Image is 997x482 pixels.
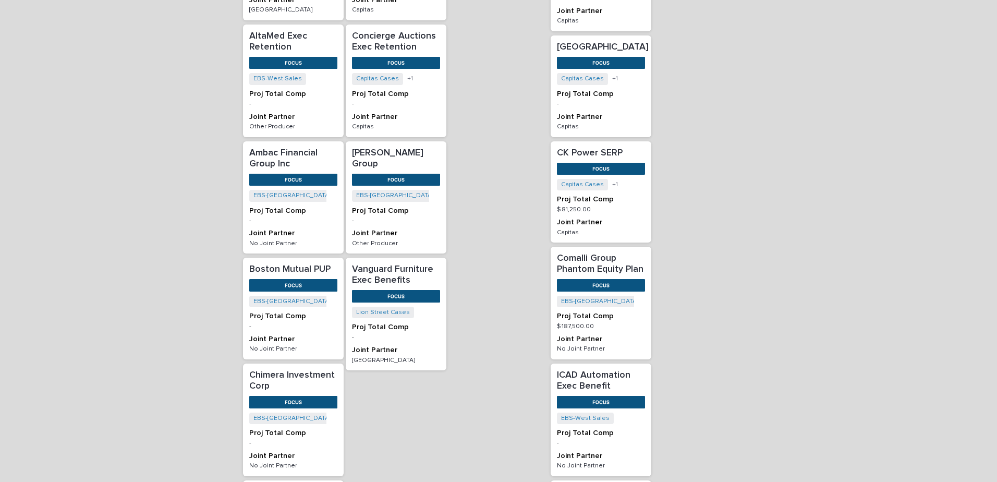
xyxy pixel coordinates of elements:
[352,112,440,122] h3: Joint Partner
[557,42,649,53] p: [GEOGRAPHIC_DATA]
[352,290,440,302] img: yP-fVjl89IsGT_1hOBFKoTCZPKZRR4GUumtsEdqvizw
[249,462,337,469] p: No Joint Partner
[356,75,399,82] a: Capitas Cases
[352,322,440,332] h3: Proj Total Comp
[243,25,344,137] div: AltaMed Exec RetentionEBS-West Sales Proj Total Comp-Joint PartnerOther Producer
[249,264,337,275] p: Boston Mutual PUP
[249,439,337,447] p: -
[551,247,651,359] a: Comalli Group Phantom Equity PlanEBS-[GEOGRAPHIC_DATA] Sales Proj Total Comp$ 187,500.00Joint Par...
[557,148,645,159] p: CK Power SERP
[249,279,337,291] img: oz-ju9-sWvVtvY9ASM8NmtJDcnGXtA27fqUI4AH4Pes
[356,192,452,199] a: EBS-[GEOGRAPHIC_DATA] Sales
[557,370,645,392] p: ICAD Automation Exec Benefit
[352,345,440,355] h3: Joint Partner
[249,112,337,122] h3: Joint Partner
[557,451,645,461] h3: Joint Partner
[249,6,337,14] p: [GEOGRAPHIC_DATA]
[249,323,337,330] p: -
[557,57,645,69] img: 28tB87NBLIvH-PhG4ScwjRlrfcDqFByQ1SKm7_E0M1o
[249,206,337,216] h3: Proj Total Comp
[557,218,645,227] h3: Joint Partner
[557,6,645,16] h3: Joint Partner
[243,258,344,359] a: Boston Mutual PUPEBS-[GEOGRAPHIC_DATA] Sales Proj Total Comp-Joint PartnerNo Joint Partner
[253,75,302,82] a: EBS-West Sales
[352,334,440,341] p: -
[352,123,440,130] p: Capitas
[612,76,618,82] span: + 1
[249,57,337,69] img: oz-ju9-sWvVtvY9ASM8NmtJDcnGXtA27fqUI4AH4Pes
[352,357,440,364] p: [GEOGRAPHIC_DATA]
[557,206,645,213] p: $ 81,250.00
[551,141,651,243] a: CK Power SERPCapitas Cases +1Proj Total Comp$ 81,250.00Joint PartnerCapitas
[249,217,337,224] p: -
[561,75,604,82] a: Capitas Cases
[612,182,618,188] span: + 1
[352,228,440,238] h3: Joint Partner
[557,163,645,175] img: oz-ju9-sWvVtvY9ASM8NmtJDcnGXtA27fqUI4AH4Pes
[352,206,440,216] h3: Proj Total Comp
[352,100,440,107] p: -
[557,323,645,330] p: $ 187,500.00
[249,100,337,107] p: -
[249,31,337,53] p: AltaMed Exec Retention
[557,439,645,447] p: -
[557,112,645,122] h3: Joint Partner
[249,334,337,344] h3: Joint Partner
[557,195,645,204] h3: Proj Total Comp
[407,76,413,82] span: + 1
[253,298,349,305] a: EBS-[GEOGRAPHIC_DATA] Sales
[346,25,446,137] a: Concierge Auctions Exec RetentionCapitas Cases +1Proj Total Comp-Joint PartnerCapitas
[243,141,344,254] a: Ambac Financial Group IncEBS-[GEOGRAPHIC_DATA] Sales Proj Total Comp-Joint PartnerNo Joint Partner
[253,192,349,199] a: EBS-[GEOGRAPHIC_DATA] Sales
[352,217,440,224] p: -
[356,309,410,316] a: Lion Street Cases
[557,345,645,353] p: No Joint Partner
[249,428,337,438] h3: Proj Total Comp
[561,415,610,422] a: EBS-West Sales
[346,258,446,370] a: Vanguard Furniture Exec BenefitsLion Street Cases Proj Total Comp-Joint Partner[GEOGRAPHIC_DATA]
[243,364,344,476] a: Chimera Investment CorpEBS-[GEOGRAPHIC_DATA] Sales Proj Total Comp-Joint PartnerNo Joint Partner
[557,229,645,236] p: Capitas
[249,123,337,130] p: Other Producer
[249,396,337,408] img: oz-ju9-sWvVtvY9ASM8NmtJDcnGXtA27fqUI4AH4Pes
[557,279,645,291] img: oz-ju9-sWvVtvY9ASM8NmtJDcnGXtA27fqUI4AH4Pes
[253,415,349,422] a: EBS-[GEOGRAPHIC_DATA] Sales
[352,148,440,170] p: [PERSON_NAME] Group
[352,31,440,53] p: Concierge Auctions Exec Retention
[249,311,337,321] h3: Proj Total Comp
[346,141,446,254] a: [PERSON_NAME] GroupEBS-[GEOGRAPHIC_DATA] Sales Proj Total Comp-Joint PartnerOther Producer
[557,123,645,130] p: Capitas
[249,370,337,392] p: Chimera Investment Corp
[352,6,440,14] p: Capitas
[352,240,440,247] p: Other Producer
[352,174,440,186] img: oz-ju9-sWvVtvY9ASM8NmtJDcnGXtA27fqUI4AH4Pes
[557,253,645,275] p: Comalli Group Phantom Equity Plan
[561,298,657,305] a: EBS-[GEOGRAPHIC_DATA] Sales
[249,240,337,247] p: No Joint Partner
[551,364,651,476] a: ICAD Automation Exec BenefitEBS-West Sales Proj Total Comp-Joint PartnerNo Joint Partner
[249,228,337,238] h3: Joint Partner
[551,35,651,137] a: [GEOGRAPHIC_DATA]Capitas Cases +1Proj Total Comp-Joint PartnerCapitas
[557,100,645,107] p: -
[557,428,645,438] h3: Proj Total Comp
[249,451,337,461] h3: Joint Partner
[249,345,337,353] p: No Joint Partner
[352,57,440,69] img: 28tB87NBLIvH-PhG4ScwjRlrfcDqFByQ1SKm7_E0M1o
[557,311,645,321] h3: Proj Total Comp
[249,89,337,99] h3: Proj Total Comp
[249,174,337,186] img: oz-ju9-sWvVtvY9ASM8NmtJDcnGXtA27fqUI4AH4Pes
[557,334,645,344] h3: Joint Partner
[557,396,645,408] img: oz-ju9-sWvVtvY9ASM8NmtJDcnGXtA27fqUI4AH4Pes
[352,264,440,286] p: Vanguard Furniture Exec Benefits
[249,148,337,170] p: Ambac Financial Group Inc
